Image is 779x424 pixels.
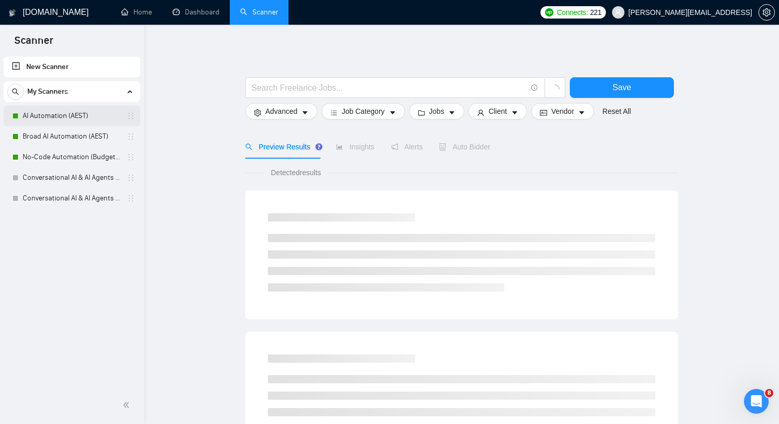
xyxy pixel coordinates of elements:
span: My Scanners [27,81,68,102]
span: Detected results [264,167,328,178]
li: New Scanner [4,57,140,77]
span: info-circle [531,84,538,91]
span: caret-down [578,109,585,116]
span: Client [488,106,507,117]
img: logo [9,5,16,21]
span: caret-down [448,109,455,116]
span: caret-down [301,109,309,116]
a: Broad AI Automation (AEST) [23,126,121,147]
span: holder [127,132,135,141]
span: Auto Bidder [439,143,490,151]
span: search [8,88,23,95]
span: Alerts [391,143,423,151]
span: holder [127,194,135,202]
a: No-Code Automation (Budget Filters W4, Aug) [23,147,121,167]
span: setting [254,109,261,116]
a: AI Automation (AEST) [23,106,121,126]
span: Connects: [557,7,588,18]
li: My Scanners [4,81,140,209]
button: folderJobscaret-down [409,103,465,120]
button: setting [758,4,775,21]
button: userClientcaret-down [468,103,527,120]
span: holder [127,174,135,182]
div: Tooltip anchor [314,142,324,151]
span: bars [330,109,337,116]
span: Insights [336,143,374,151]
span: Vendor [551,106,574,117]
span: loading [550,84,560,94]
button: settingAdvancedcaret-down [245,103,317,120]
span: search [245,143,252,150]
span: user [615,9,622,16]
span: notification [391,143,398,150]
span: Jobs [429,106,445,117]
span: 221 [590,7,601,18]
iframe: Intercom live chat [744,389,769,414]
span: holder [127,153,135,161]
span: double-left [123,400,133,410]
span: robot [439,143,446,150]
button: Save [570,77,674,98]
img: upwork-logo.png [545,8,553,16]
span: holder [127,112,135,120]
a: homeHome [121,8,152,16]
span: user [477,109,484,116]
input: Search Freelance Jobs... [251,81,527,94]
span: Advanced [265,106,297,117]
button: search [7,83,24,100]
span: Save [613,81,631,94]
span: caret-down [389,109,396,116]
button: barsJob Categorycaret-down [321,103,404,120]
span: Job Category [342,106,384,117]
a: Conversational AI & AI Agents (Client Filters) [23,167,121,188]
a: dashboardDashboard [173,8,219,16]
a: New Scanner [12,57,132,77]
span: Scanner [6,33,61,55]
span: caret-down [511,109,518,116]
button: idcardVendorcaret-down [531,103,594,120]
a: Conversational AI & AI Agents (Budget Filters) [23,188,121,209]
span: folder [418,109,425,116]
span: 8 [765,389,773,397]
span: area-chart [336,143,343,150]
a: searchScanner [240,8,278,16]
a: Reset All [602,106,631,117]
span: Preview Results [245,143,319,151]
a: setting [758,8,775,16]
span: idcard [540,109,547,116]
